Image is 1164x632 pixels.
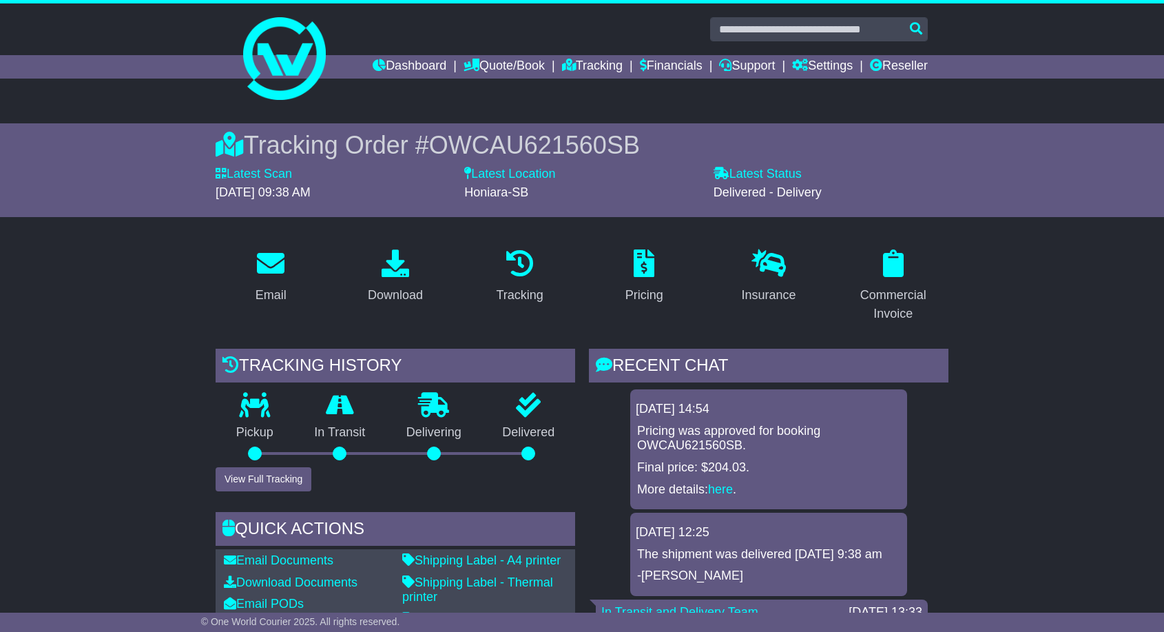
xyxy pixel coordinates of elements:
a: here [708,482,733,496]
div: Pricing [625,286,663,305]
a: Email [247,245,295,309]
p: Pricing was approved for booking OWCAU621560SB. [637,424,900,453]
div: Commercial Invoice [846,286,939,323]
div: Tracking Order # [216,130,948,160]
a: Insurance [732,245,804,309]
a: Email Documents [224,553,333,567]
div: Tracking [497,286,543,305]
a: Commercial Invoice [838,245,948,328]
a: Email PODs [224,597,304,611]
p: -[PERSON_NAME] [637,569,900,584]
a: Reseller [870,55,928,79]
div: Download [368,286,423,305]
span: Honiara-SB [464,185,528,199]
div: [DATE] 12:25 [636,525,902,540]
label: Latest Scan [216,167,292,182]
div: [DATE] 13:33 [849,605,922,620]
a: Dashboard [373,55,446,79]
label: Latest Status [714,167,802,182]
a: Pricing [616,245,672,309]
a: Quote/Book [464,55,545,79]
span: [DATE] 09:38 AM [216,185,311,199]
a: Download [359,245,432,309]
div: Tracking history [216,349,575,386]
a: Support [719,55,775,79]
p: More details: . [637,482,900,498]
div: Email [256,286,287,305]
a: Shipping Label - A4 printer [402,553,561,567]
a: Settings [792,55,853,79]
label: Latest Location [464,167,555,182]
div: Quick Actions [216,512,575,549]
span: © One World Courier 2025. All rights reserved. [201,616,400,627]
span: OWCAU621560SB [429,131,640,159]
a: In Transit and Delivery Team [601,605,758,619]
span: Delivered - Delivery [714,185,822,199]
p: Pickup [216,425,294,440]
button: View Full Tracking [216,467,311,491]
a: Tracking [488,245,552,309]
div: [DATE] 14:54 [636,402,902,417]
p: In Transit [294,425,386,440]
p: Delivered [482,425,576,440]
a: Tracking [562,55,623,79]
a: Shipping Label - Thermal printer [402,575,553,604]
div: Insurance [741,286,796,305]
p: Final price: $204.03. [637,460,900,476]
div: RECENT CHAT [589,349,948,386]
a: Original Address Label [402,612,537,626]
p: The shipment was delivered [DATE] 9:38 am [637,547,900,562]
a: Download Documents [224,575,357,589]
a: Financials [640,55,703,79]
p: Delivering [386,425,482,440]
